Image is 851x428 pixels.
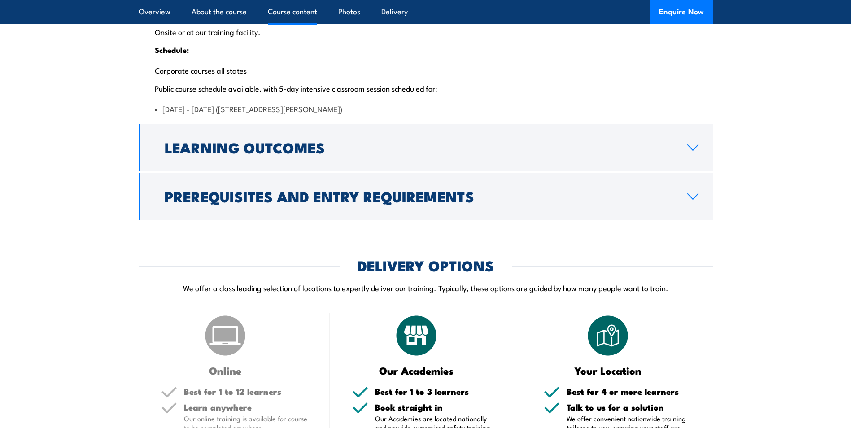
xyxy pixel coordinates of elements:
[161,365,290,376] h3: Online
[358,259,494,271] h2: DELIVERY OPTIONS
[184,387,308,396] h5: Best for 1 to 12 learners
[375,403,499,411] h5: Book straight in
[184,403,308,411] h5: Learn anywhere
[155,66,697,92] p: Corporate courses all states Public course schedule available, with 5-day intensive classroom ses...
[544,365,672,376] h3: Your Location
[375,387,499,396] h5: Best for 1 to 3 learners
[165,190,673,202] h2: Prerequisites and Entry Requirements
[352,365,481,376] h3: Our Academies
[155,104,697,114] li: [DATE] - [DATE] ([STREET_ADDRESS][PERSON_NAME])
[155,27,697,54] p: Onsite or at our training facility.
[139,173,713,220] a: Prerequisites and Entry Requirements
[155,44,189,56] strong: Schedule:
[139,283,713,293] p: We offer a class leading selection of locations to expertly deliver our training. Typically, thes...
[567,403,690,411] h5: Talk to us for a solution
[165,141,673,153] h2: Learning Outcomes
[139,124,713,171] a: Learning Outcomes
[567,387,690,396] h5: Best for 4 or more learners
